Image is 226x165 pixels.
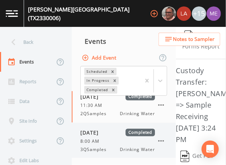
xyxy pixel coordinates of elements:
div: Remove Scheduled [109,68,117,75]
div: Remove In Progress [111,77,119,84]
span: [DATE] [80,129,104,136]
img: d4d65db7c401dd99d63b7ad86343d265 [207,6,221,21]
div: Remove Completed [109,86,117,94]
span: 3QSamples [80,146,111,153]
span: Drinking Water [120,110,155,117]
img: svg%3e [180,151,189,162]
span: Notes to Sampler [173,35,215,44]
a: [DATE]Completed11:30 AM2QSamplesDrinking Water [72,87,176,123]
button: Notes to Sampler [159,33,220,46]
div: In Progress [84,77,111,84]
div: Lauren Saenz [176,6,192,21]
a: [DATE]Completed8:00 AM3QSamplesDrinking Water [72,123,176,159]
img: svg%3e [184,30,193,42]
img: e2d790fa78825a4bb76dcb6ab311d44c [162,6,176,21]
div: +15 [192,6,206,21]
span: Completed [126,129,155,136]
span: 8:00 AM [80,138,104,145]
div: Completed [84,86,109,94]
div: Mike Franklin [161,6,176,21]
span: Drinking Water [120,146,155,153]
div: Events [72,32,176,50]
div: [PERSON_NAME][GEOGRAPHIC_DATA] (TX2330006) [28,5,147,22]
span: 2QSamples [80,110,111,117]
h3: Custody Transfer: [PERSON_NAME] => Sample Receiving [DATE] 3:24 PM [176,65,226,145]
div: Scheduled [84,68,109,75]
div: Open Intercom Messenger [202,141,219,158]
span: Completed [126,93,155,100]
button: Get PDF [176,148,219,165]
img: cf6e799eed601856facf0d2563d1856d [177,6,191,21]
img: logo [6,10,18,17]
span: 11:30 AM [80,102,107,109]
button: Custom Forms Report [176,28,226,53]
button: Add Event [80,51,119,65]
span: [DATE] [80,93,104,100]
